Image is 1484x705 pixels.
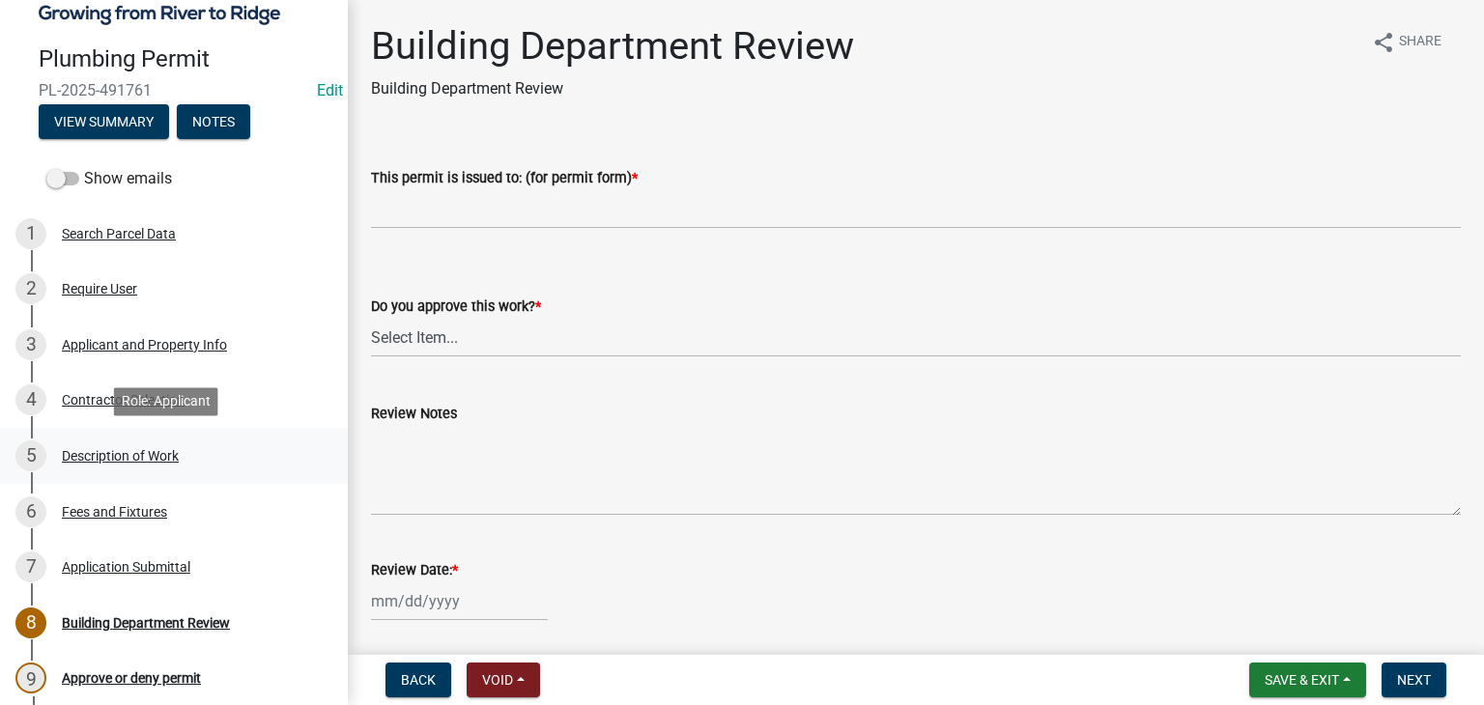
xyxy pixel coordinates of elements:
[62,560,190,574] div: Application Submittal
[317,81,343,99] a: Edit
[371,23,854,70] h1: Building Department Review
[39,104,169,139] button: View Summary
[177,104,250,139] button: Notes
[317,81,343,99] wm-modal-confirm: Edit Application Number
[62,227,176,240] div: Search Parcel Data
[467,663,540,697] button: Void
[39,45,332,73] h4: Plumbing Permit
[62,282,137,296] div: Require User
[15,440,46,471] div: 5
[15,329,46,360] div: 3
[1399,31,1441,54] span: Share
[482,672,513,688] span: Void
[39,81,309,99] span: PL-2025-491761
[1382,663,1446,697] button: Next
[1356,23,1457,61] button: shareShare
[371,172,638,185] label: This permit is issued to: (for permit form)
[15,607,46,638] div: 8
[15,551,46,582] div: 7
[1372,31,1395,54] i: share
[1249,663,1366,697] button: Save & Exit
[114,387,218,415] div: Role: Applicant
[385,663,451,697] button: Back
[62,616,230,630] div: Building Department Review
[371,581,548,621] input: mm/dd/yyyy
[62,393,185,407] div: Contractor Selection
[371,300,541,314] label: Do you approve this work?
[177,115,250,130] wm-modal-confirm: Notes
[371,77,854,100] p: Building Department Review
[401,672,436,688] span: Back
[1265,672,1339,688] span: Save & Exit
[371,408,457,421] label: Review Notes
[15,384,46,415] div: 4
[1397,672,1431,688] span: Next
[46,167,172,190] label: Show emails
[62,505,167,519] div: Fees and Fixtures
[62,449,179,463] div: Description of Work
[15,496,46,527] div: 6
[371,564,458,578] label: Review Date:
[15,218,46,249] div: 1
[62,671,201,685] div: Approve or deny permit
[15,663,46,693] div: 9
[15,273,46,304] div: 2
[62,338,227,352] div: Applicant and Property Info
[39,115,169,130] wm-modal-confirm: Summary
